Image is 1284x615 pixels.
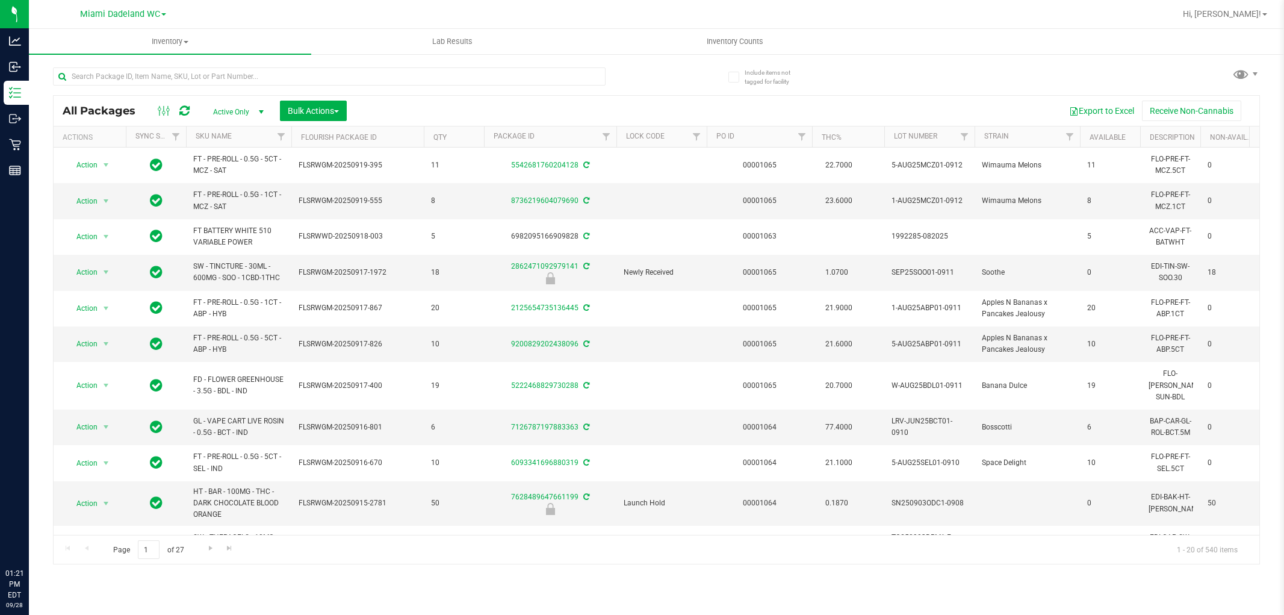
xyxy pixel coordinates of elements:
span: Sync from Compliance System [582,232,589,240]
span: FT - PRE-ROLL - 0.5G - 1CT - MCZ - SAT [193,189,284,212]
span: 19 [1087,380,1133,392]
inline-svg: Reports [9,164,21,176]
a: 00001065 [743,161,777,169]
span: Inventory Counts [690,36,780,47]
button: Export to Excel [1061,101,1142,121]
a: Lock Code [626,132,665,140]
span: Sync from Compliance System [582,458,589,467]
div: Newly Received [482,272,618,284]
div: ACC-VAP-FT-BATWHT [1147,224,1193,249]
span: Sync from Compliance System [582,196,589,205]
inline-svg: Retail [9,139,21,151]
span: select [99,419,114,435]
span: Sync from Compliance System [582,423,589,431]
div: FLO-PRE-FT-MCZ.5CT [1147,152,1193,178]
span: Lab Results [416,36,489,47]
p: 01:21 PM EDT [5,568,23,601]
span: 23.6000 [819,192,858,210]
a: Filter [166,126,186,147]
a: SKU Name [196,132,232,140]
a: Available [1090,133,1126,142]
div: Launch Hold [482,503,618,515]
span: 0 [1208,160,1253,171]
span: GL - VAPE CART LIVE ROSIN - 0.5G - BCT - IND [193,416,284,439]
span: 0.1870 [819,495,854,512]
inline-svg: Inbound [9,61,21,73]
div: 6982095166909828 [482,231,618,242]
span: Bosscotti [982,422,1073,433]
span: 8 [431,195,477,207]
span: Miami Dadeland WC [80,9,160,19]
a: 5542681760204128 [511,161,578,169]
span: FLSRWGM-20250919-555 [299,195,417,207]
span: Action [66,419,98,435]
span: Include items not tagged for facility [745,68,805,86]
div: EDI-CAP-SW-TGDRM.40ct [1147,531,1193,556]
span: 20 [1087,302,1133,314]
a: 00001065 [743,381,777,390]
span: FLSRWGM-20250915-2781 [299,498,417,509]
a: Filter [597,126,616,147]
div: FLO-PRE-FT-ABP.5CT [1147,331,1193,357]
span: 0 [1208,422,1253,433]
span: 10 [1087,339,1133,350]
span: 20 [431,302,477,314]
div: EDI-TIN-SW-SOO.30 [1147,260,1193,285]
span: LRV-JUN25BCT01-0910 [892,416,967,439]
span: Sync from Compliance System [582,493,589,501]
span: Action [66,157,98,173]
span: 1992285-082025 [892,231,967,242]
span: 6 [431,422,477,433]
span: 0 [1087,498,1133,509]
span: 10 [1087,457,1133,469]
span: 0 [1208,195,1253,207]
span: Wimauma Melons [982,195,1073,207]
a: Non-Available [1210,133,1264,142]
a: Description [1150,133,1195,142]
span: Action [66,455,98,472]
span: select [99,336,114,352]
span: 0 [1208,302,1253,314]
span: 50 [1208,498,1253,509]
span: In Sync [150,264,163,281]
span: In Sync [150,228,163,245]
span: 50 [431,498,477,509]
span: Page of 27 [103,540,194,559]
span: select [99,157,114,173]
iframe: Resource center [12,519,48,555]
span: select [99,300,114,317]
span: FT - PRE-ROLL - 0.5G - 5CT - ABP - HYB [193,332,284,355]
span: FLSRWGM-20250917-867 [299,302,417,314]
span: SW - TINCTURE - 30ML - 600MG - SOO - 1CBD-1THC [193,261,284,284]
a: 2862471092979141 [511,262,578,270]
a: 00001064 [743,423,777,431]
button: Bulk Actions [280,101,347,121]
a: 8736219604079690 [511,196,578,205]
a: Filter [271,126,291,147]
span: 18 [431,267,477,278]
span: In Sync [150,192,163,209]
span: Banana Dulce [982,380,1073,392]
a: Go to the next page [202,540,219,557]
a: 00001065 [743,304,777,312]
span: 19 [431,380,477,392]
a: Package ID [494,132,535,140]
span: 18 [1208,267,1253,278]
span: select [99,377,114,394]
a: 7628489647661199 [511,493,578,501]
span: W-AUG25BDL01-0911 [892,380,967,392]
a: 7126787197883363 [511,423,578,431]
span: In Sync [150,454,163,471]
a: PO ID [716,132,734,140]
span: select [99,193,114,210]
a: Filter [1060,126,1080,147]
a: 00001065 [743,268,777,276]
span: Action [66,300,98,317]
span: Launch Hold [624,498,699,509]
span: 5 [1087,231,1133,242]
span: Sync from Compliance System [582,262,589,270]
span: 5-AUG25SEL01-0910 [892,457,967,469]
a: Filter [687,126,707,147]
span: 5-AUG25ABP01-0911 [892,339,967,350]
a: 00001064 [743,499,777,507]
